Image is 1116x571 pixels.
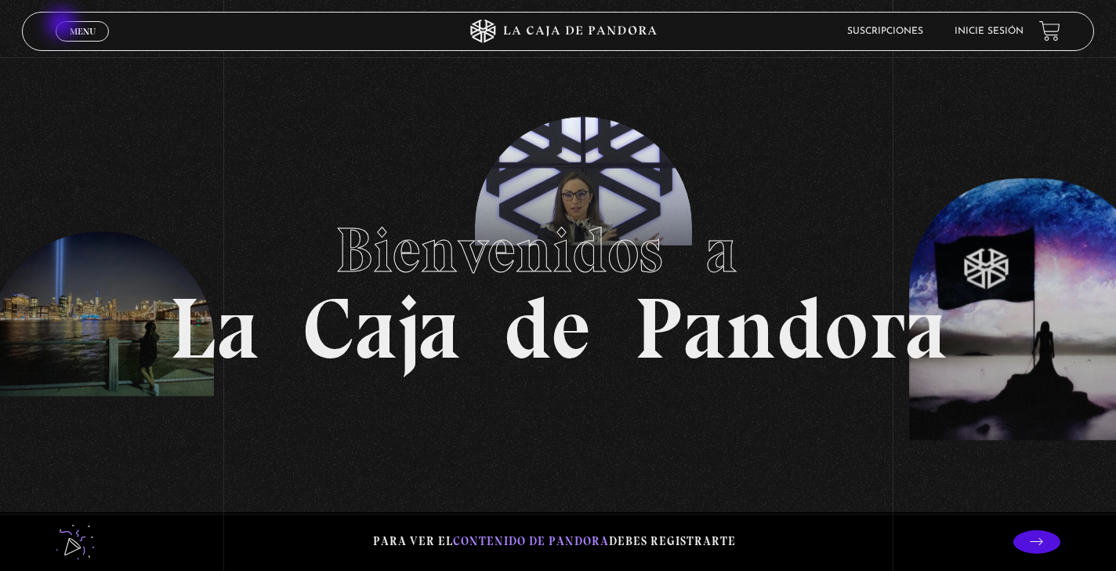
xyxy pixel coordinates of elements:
[453,534,609,548] span: contenido de Pandora
[70,27,96,36] span: Menu
[169,199,948,372] h1: La Caja de Pandora
[64,39,101,50] span: Cerrar
[373,531,736,552] p: Para ver el debes registrarte
[955,27,1024,36] a: Inicie sesión
[847,27,923,36] a: Suscripciones
[335,213,781,288] span: Bienvenidos a
[1039,20,1060,42] a: View your shopping cart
